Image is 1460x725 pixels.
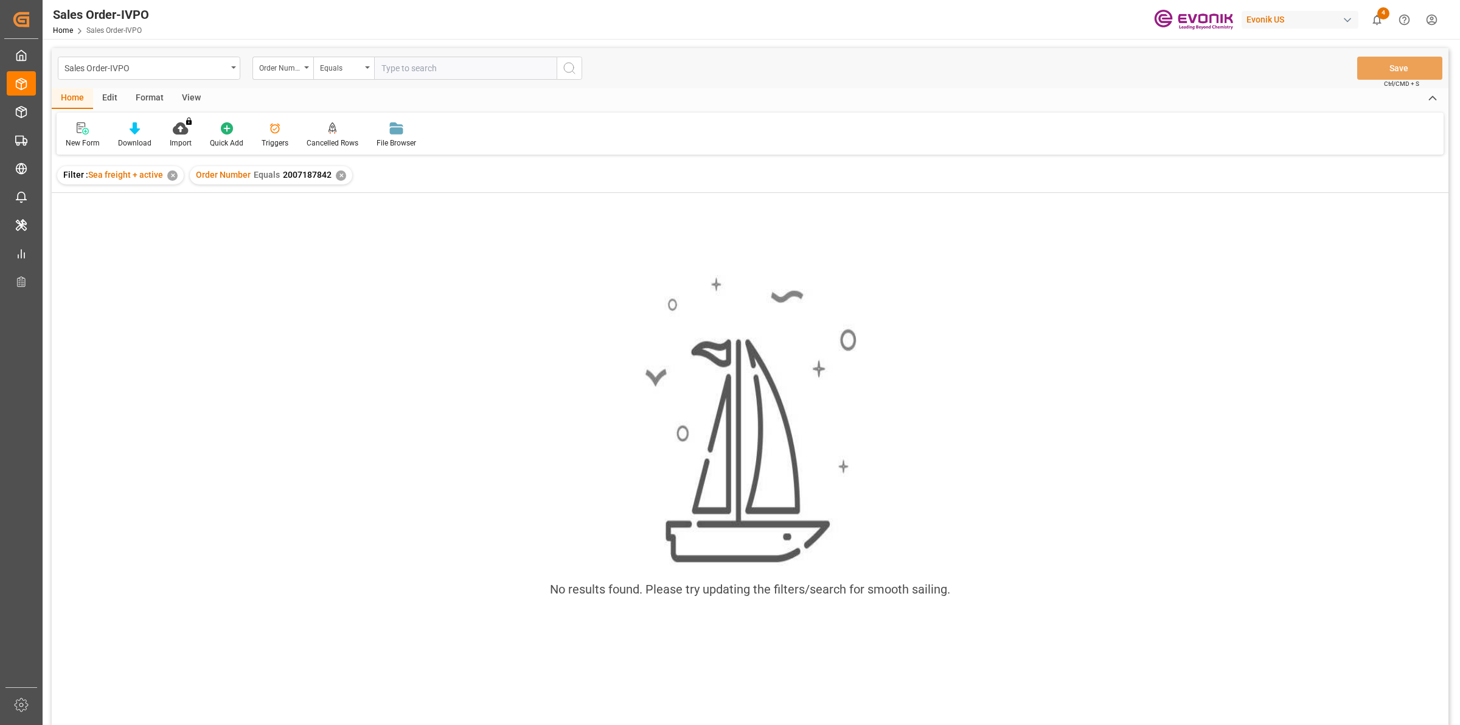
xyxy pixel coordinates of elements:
button: open menu [252,57,313,80]
button: show 4 new notifications [1363,6,1391,33]
div: Sales Order-IVPO [64,60,227,75]
div: Triggers [262,138,288,149]
button: open menu [58,57,240,80]
div: View [173,88,210,109]
span: Equals [254,170,280,180]
span: Sea freight + active [88,170,163,180]
div: File Browser [377,138,416,149]
div: ✕ [167,170,178,181]
img: smooth_sailing.jpeg [644,275,857,565]
span: 4 [1377,7,1389,19]
div: Sales Order-IVPO [53,5,149,24]
div: No results found. Please try updating the filters/search for smooth sailing. [550,580,950,598]
a: Home [53,26,73,35]
span: Filter : [63,170,88,180]
div: New Form [66,138,100,149]
div: Download [118,138,151,149]
button: Evonik US [1242,8,1363,31]
div: Edit [93,88,127,109]
div: Evonik US [1242,11,1358,29]
button: search button [557,57,582,80]
span: Ctrl/CMD + S [1384,79,1419,88]
div: Format [127,88,173,109]
button: Help Center [1391,6,1418,33]
span: 2007187842 [283,170,332,180]
button: Save [1357,57,1442,80]
div: Equals [320,60,361,74]
div: Cancelled Rows [307,138,358,149]
div: Quick Add [210,138,243,149]
input: Type to search [374,57,557,80]
img: Evonik-brand-mark-Deep-Purple-RGB.jpeg_1700498283.jpeg [1154,9,1233,30]
button: open menu [313,57,374,80]
div: ✕ [336,170,346,181]
div: Home [52,88,93,109]
span: Order Number [196,170,251,180]
div: Order Number [259,60,301,74]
